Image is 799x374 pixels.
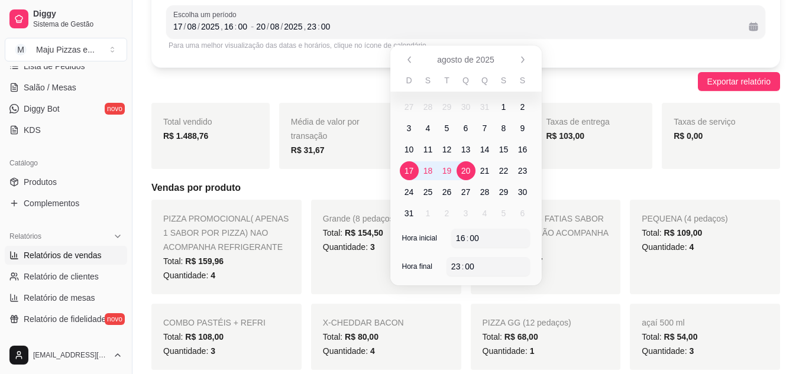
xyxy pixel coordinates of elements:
span: quinta-feira, 14 de agosto de 2025 [475,140,494,159]
span: 31 [405,207,414,219]
div: : [460,261,465,272]
div: Data inicial [173,19,248,34]
div: minuto, [464,261,475,272]
span: terça-feira, 26 de agosto de 2025 [438,183,457,201]
span: Hora final [402,262,432,271]
button: Anterior [400,50,419,69]
span: 17 [405,165,414,177]
span: sexta-feira, 22 de agosto de 2025 [494,161,513,180]
div: / [196,21,201,32]
span: Média de valor por transação [291,117,360,141]
span: Quantidade: [163,271,215,280]
strong: R$ 1.488,76 [163,131,208,141]
span: M [15,44,27,56]
span: R$ 108,00 [185,332,224,342]
span: 3 [464,207,468,219]
strong: R$ 103,00 [546,131,584,141]
span: Diggy Bot [24,103,60,115]
span: 19 [442,165,452,177]
span: 15 [499,144,509,155]
div: minuto, Data final, [320,21,332,32]
span: quinta-feira, 7 de agosto de 2025 [475,119,494,138]
span: Total: [323,228,383,238]
span: Quantidade: [642,346,694,356]
span: domingo, 31 de agosto de 2025 [400,204,419,223]
div: Calendário [390,45,542,285]
span: 1 [502,101,506,113]
span: 6 [520,207,525,219]
div: minuto, Data inicial, [237,21,248,32]
strong: R$ 31,67 [291,145,325,155]
span: 27 [461,186,471,198]
span: 3 [370,242,375,252]
span: sexta-feira, 15 de agosto de 2025 [494,140,513,159]
span: Hoje, quinta-feira, 21 de agosto de 2025 [475,161,494,180]
div: mês, Data final, [269,21,281,32]
span: 27 [405,101,414,113]
span: sábado, 23 de agosto de 2025 [513,161,532,180]
span: Q [462,74,469,86]
span: terça-feira, 2 de setembro de 2025 [438,204,457,223]
div: : [316,21,321,32]
span: sexta-feira, 29 de agosto de 2025 [494,183,513,201]
span: açaí 500 ml [642,318,684,327]
div: , [219,21,224,32]
span: 24 [405,186,414,198]
div: ano, Data inicial, [200,21,221,32]
span: 31 [480,101,490,113]
span: segunda-feira, 4 de agosto de 2025 [419,119,438,138]
span: sábado, 30 de agosto de 2025 [513,183,532,201]
span: Lista de Pedidos [24,60,85,72]
span: quinta-feira, 31 de julho de 2025 [475,97,494,116]
div: dia, Data final, [255,21,267,32]
table: agosto de 2025 [390,74,542,224]
span: S [501,74,506,86]
div: Data final [256,19,739,34]
span: segunda-feira, 18 de agosto de 2025 selecionado [419,161,438,180]
div: Para uma melhor visualização das datas e horários, clique no ícone de calendário. [169,41,763,50]
div: : [465,232,470,244]
div: / [183,21,187,32]
span: 4 [370,346,375,356]
span: S [520,74,525,86]
div: Maju Pizzas e ... [36,44,95,56]
div: hora, [450,261,462,272]
span: sexta-feira, 8 de agosto de 2025 [494,119,513,138]
span: 23 [518,165,528,177]
span: Taxas de serviço [674,117,735,126]
span: Total: [642,332,697,342]
div: agosto de 2025 [390,45,542,285]
span: R$ 109,00 [664,228,703,238]
span: 2 [520,101,525,113]
span: segunda-feira, 28 de julho de 2025 [419,97,438,116]
span: Quantidade: [163,346,215,356]
span: 28 [480,186,490,198]
span: 4 [689,242,694,252]
span: COMBO PASTÉIS + REFRI [163,318,266,327]
button: Select a team [5,38,127,61]
span: Complementos [24,197,79,209]
span: 4 [426,122,431,134]
span: 3 [407,122,412,134]
span: - [251,19,254,34]
span: R$ 154,50 [345,228,383,238]
span: 1 [530,346,535,356]
span: 7 [483,122,487,134]
span: terça-feira, 12 de agosto de 2025 [438,140,457,159]
span: Grande (8 pedaços) [323,214,397,223]
span: Sistema de Gestão [33,19,122,29]
span: Quantidade: [323,242,375,252]
span: S [425,74,431,86]
div: hora, [455,232,467,244]
span: 14 [480,144,490,155]
span: Quantidade: [642,242,694,252]
span: terça-feira, 29 de julho de 2025 [438,97,457,116]
span: quarta-feira, 6 de agosto de 2025 [457,119,475,138]
span: agosto de 2025 [437,54,494,66]
span: segunda-feira, 11 de agosto de 2025 [419,140,438,159]
div: / [279,21,284,32]
span: Intervalo selecionado: domingo, 17 de agosto a quarta-feira, 20 de agosto de 2025, domingo, 17 de... [400,161,419,180]
span: 29 [499,186,509,198]
span: Total: [483,332,538,342]
span: Relatórios [9,232,41,241]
